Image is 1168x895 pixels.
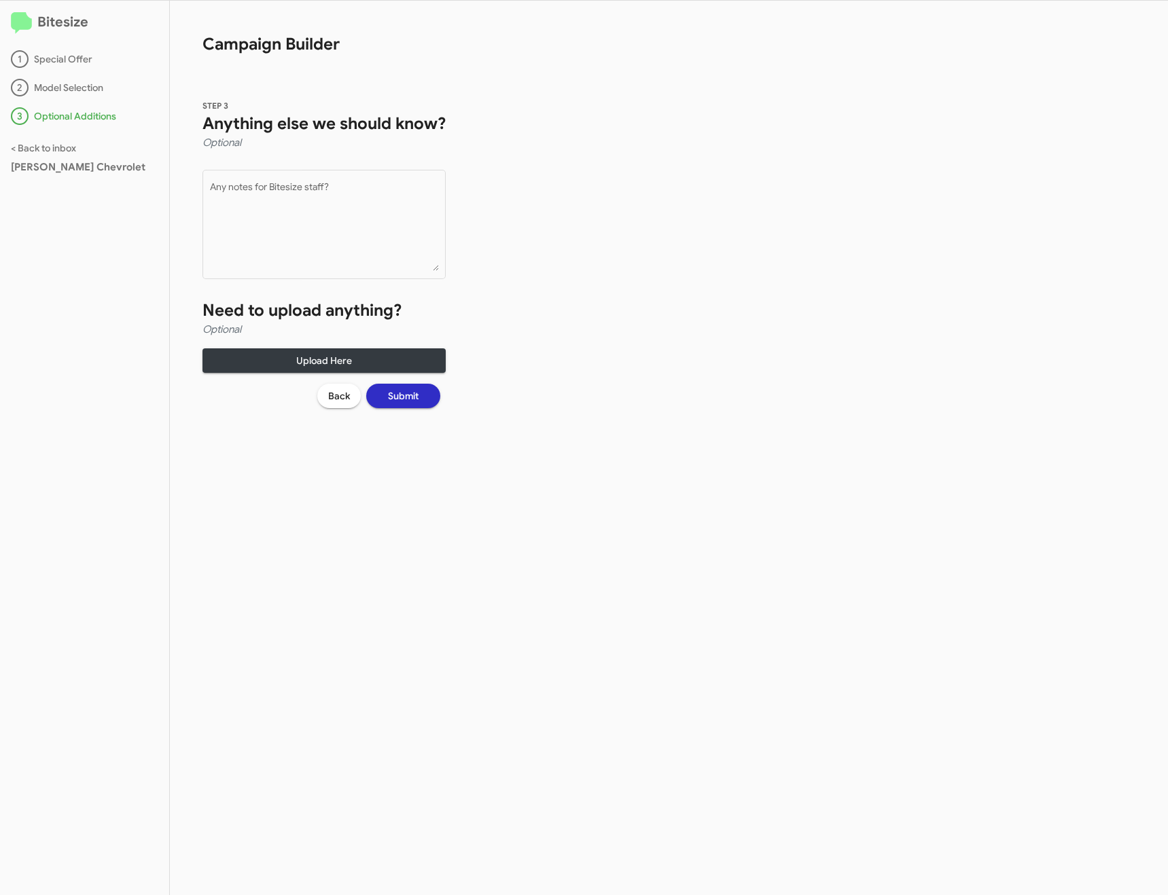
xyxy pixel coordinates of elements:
[366,384,440,408] button: Submit
[11,12,32,34] img: logo-minimal.svg
[202,348,446,373] button: Upload Here
[11,50,29,68] div: 1
[202,134,446,151] h4: Optional
[11,160,158,174] div: [PERSON_NAME] Chevrolet
[11,12,158,34] h2: Bitesize
[11,79,29,96] div: 2
[11,79,158,96] div: Model Selection
[11,142,76,154] a: < Back to inbox
[213,348,435,373] span: Upload Here
[170,1,478,55] h1: Campaign Builder
[11,107,29,125] div: 3
[202,299,446,321] h1: Need to upload anything?
[317,384,361,408] button: Back
[202,101,228,111] span: STEP 3
[11,107,158,125] div: Optional Additions
[202,113,446,134] h1: Anything else we should know?
[11,50,158,68] div: Special Offer
[328,384,350,408] span: Back
[202,321,446,337] h4: Optional
[388,384,419,408] span: Submit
